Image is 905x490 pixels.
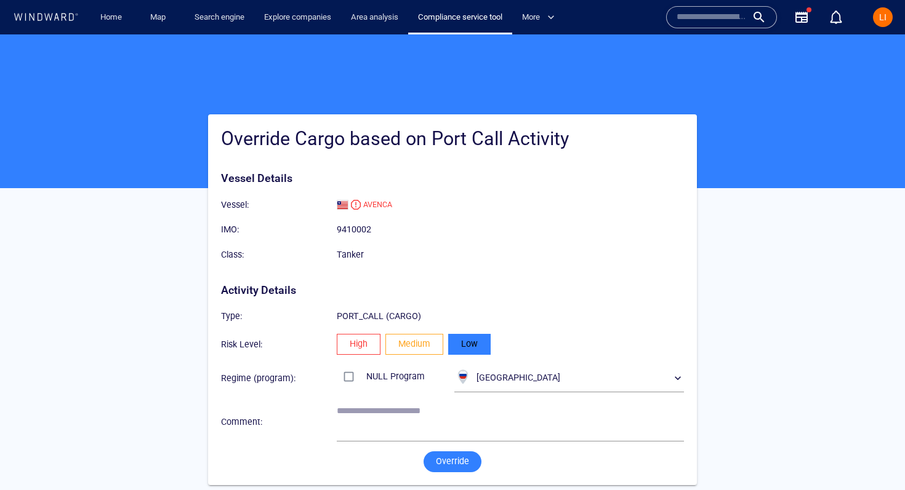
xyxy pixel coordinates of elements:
[385,299,443,320] button: Medium
[221,213,337,227] p: Class :
[221,336,337,351] p: Regime (program) :
[413,7,507,28] a: Compliance service tool
[140,7,180,28] button: Map
[436,419,469,435] span: Override
[221,93,684,116] h4: Override Cargo based on Port Call Activity
[474,336,563,351] div: [GEOGRAPHIC_DATA]
[398,302,430,317] span: Medium
[259,7,336,28] a: Explore companies
[461,302,478,317] span: Low
[221,188,337,202] p: IMO :
[448,299,491,320] button: Low
[363,165,392,176] div: AVENCA
[221,163,337,178] p: Vessel :
[221,380,337,395] p: Comment :
[337,188,684,202] p: 9410002
[871,5,895,30] button: LI
[346,7,403,28] a: Area analysis
[190,7,249,28] a: Search engine
[221,274,337,289] p: Type :
[91,7,131,28] button: Home
[221,135,684,153] h6: Vessel Details
[853,435,896,481] iframe: Chat
[221,247,684,265] h6: Activity Details
[517,7,565,28] button: More
[221,302,337,317] p: Risk Level :
[424,417,481,438] button: Override
[337,213,684,227] p: Tanker
[454,330,684,358] div: [GEOGRAPHIC_DATA]
[364,332,427,352] div: NULL Program
[337,299,380,320] button: High
[879,12,887,22] span: LI
[145,7,175,28] a: Map
[95,7,127,28] a: Home
[351,165,361,175] div: High risk
[522,10,555,25] span: More
[829,10,843,25] div: Notification center
[337,165,392,176] a: AVENCA
[350,302,368,317] span: High
[337,274,684,289] p: PORT_CALL (CARGO)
